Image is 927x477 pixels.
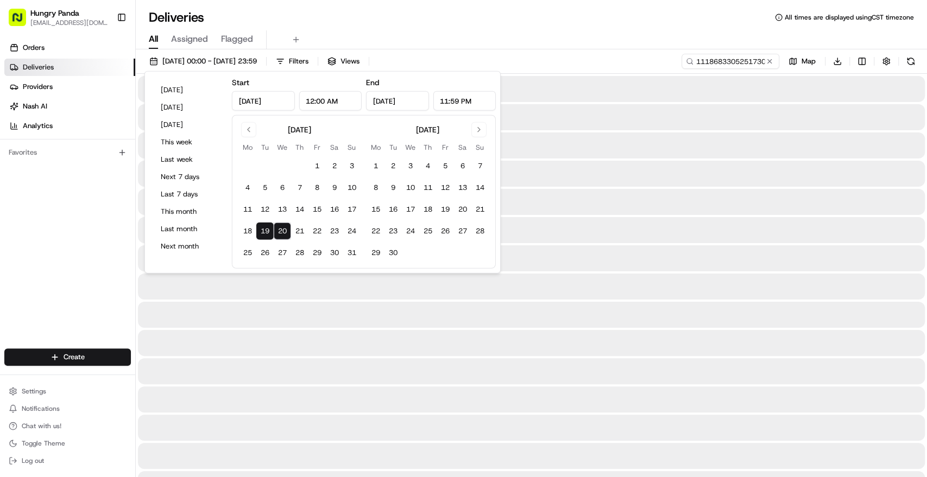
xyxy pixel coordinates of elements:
[4,39,135,56] a: Orders
[23,101,47,111] span: Nash AI
[22,439,65,448] span: Toggle Theme
[168,139,198,152] button: See all
[87,238,179,258] a: 💻API Documentation
[23,62,54,72] span: Deliveries
[402,179,419,196] button: 10
[77,269,131,277] a: Powered byPylon
[156,187,221,202] button: Last 7 days
[22,169,30,177] img: 1736555255976-a54dd68f-1ca7-489b-9aae-adbdc363a1c4
[326,179,343,196] button: 9
[221,33,253,46] span: Flagged
[343,222,361,240] button: 24
[419,142,437,153] th: Thursday
[437,222,454,240] button: 26
[23,43,45,53] span: Orders
[366,78,379,87] label: End
[64,352,85,362] span: Create
[367,222,384,240] button: 22
[4,4,112,30] button: Hungry Panda[EMAIL_ADDRESS][DOMAIN_NAME]
[185,107,198,120] button: Start new chat
[785,13,914,22] span: All times are displayed using CST timezone
[156,135,221,150] button: This week
[4,436,131,451] button: Toggle Theme
[419,179,437,196] button: 11
[36,198,40,206] span: •
[256,222,274,240] button: 19
[384,142,402,153] th: Tuesday
[402,201,419,218] button: 17
[299,91,362,111] input: Time
[4,117,135,135] a: Analytics
[454,179,471,196] button: 13
[4,98,135,115] a: Nash AI
[291,142,308,153] th: Thursday
[22,243,83,253] span: Knowledge Base
[11,158,28,175] img: Bea Lacdao
[343,244,361,262] button: 31
[402,222,419,240] button: 24
[4,59,135,76] a: Deliveries
[471,179,489,196] button: 14
[367,157,384,175] button: 1
[291,222,308,240] button: 21
[433,91,496,111] input: Time
[30,18,108,27] button: [EMAIL_ADDRESS][DOMAIN_NAME]
[256,179,274,196] button: 5
[367,142,384,153] th: Monday
[323,54,364,69] button: Views
[22,422,61,430] span: Chat with us!
[454,157,471,175] button: 6
[291,201,308,218] button: 14
[308,179,326,196] button: 8
[274,201,291,218] button: 13
[239,244,256,262] button: 25
[326,142,343,153] th: Saturday
[343,142,361,153] th: Sunday
[291,179,308,196] button: 7
[384,179,402,196] button: 9
[90,168,94,177] span: •
[366,91,429,111] input: Date
[232,91,295,111] input: Date
[343,179,361,196] button: 10
[903,54,918,69] button: Refresh
[11,11,33,33] img: Nash
[11,104,30,123] img: 1736555255976-a54dd68f-1ca7-489b-9aae-adbdc363a1c4
[308,201,326,218] button: 15
[239,142,256,153] th: Monday
[34,168,88,177] span: [PERSON_NAME]
[156,239,221,254] button: Next month
[4,78,135,96] a: Providers
[22,404,60,413] span: Notifications
[437,142,454,153] th: Friday
[367,201,384,218] button: 15
[30,8,79,18] button: Hungry Panda
[239,201,256,218] button: 11
[156,117,221,132] button: [DATE]
[4,144,131,161] div: Favorites
[156,82,221,98] button: [DATE]
[11,141,70,150] div: Past conversations
[454,222,471,240] button: 27
[4,453,131,468] button: Log out
[156,204,221,219] button: This month
[784,54,821,69] button: Map
[108,269,131,277] span: Pylon
[239,179,256,196] button: 4
[326,222,343,240] button: 23
[419,222,437,240] button: 25
[11,43,198,61] p: Welcome 👋
[4,401,131,416] button: Notifications
[308,157,326,175] button: 1
[23,104,42,123] img: 1753817452368-0c19585d-7be3-40d9-9a41-2dc781b3d1eb
[42,198,67,206] span: 8月15日
[454,142,471,153] th: Saturday
[271,54,313,69] button: Filters
[802,56,816,66] span: Map
[384,157,402,175] button: 2
[384,222,402,240] button: 23
[156,169,221,185] button: Next 7 days
[682,54,779,69] input: Type to search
